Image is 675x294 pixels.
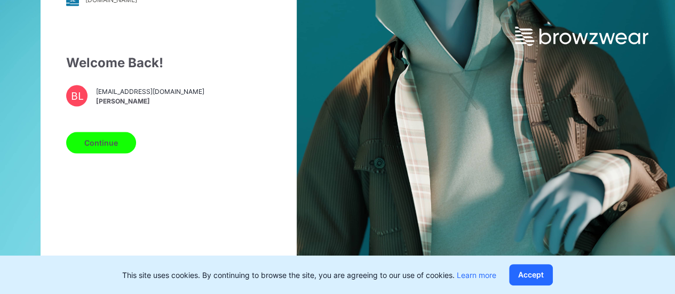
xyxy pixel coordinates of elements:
[66,85,88,106] div: BL
[509,264,553,285] button: Accept
[96,97,204,106] span: [PERSON_NAME]
[66,53,271,72] div: Welcome Back!
[96,87,204,97] span: [EMAIL_ADDRESS][DOMAIN_NAME]
[457,271,496,280] a: Learn more
[515,27,648,46] img: browzwear-logo.e42bd6dac1945053ebaf764b6aa21510.svg
[122,269,496,281] p: This site uses cookies. By continuing to browse the site, you are agreeing to our use of cookies.
[66,132,136,153] button: Continue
